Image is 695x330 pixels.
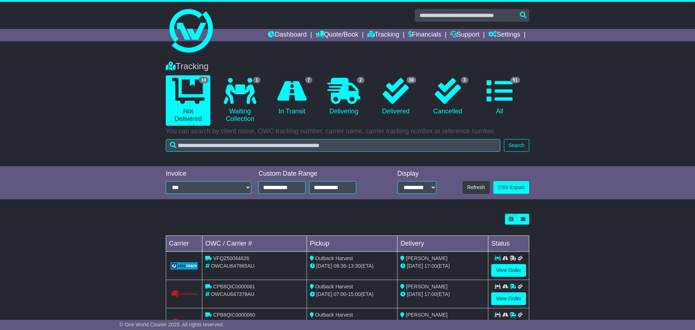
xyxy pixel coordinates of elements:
span: 10 [199,77,208,83]
span: 17:00 [424,263,437,269]
div: (ETA) [400,262,485,270]
div: (ETA) [400,319,485,326]
span: [DATE] [316,291,332,297]
a: View Order [491,264,526,277]
span: 13:30 [348,263,361,269]
a: Tracking [367,29,399,41]
span: [PERSON_NAME] [406,312,447,318]
a: 51 All [477,75,522,118]
span: [PERSON_NAME] [406,284,447,289]
a: Quote/Book [316,29,358,41]
span: OWCAU647378AU [211,291,254,297]
div: - (ETA) [310,291,395,298]
button: Refresh [463,181,490,194]
span: © One World Courier 2025. All rights reserved. [119,322,224,327]
div: Display [397,170,437,178]
a: 2 Delivering [321,75,366,118]
span: CPB8QIC0000060 [213,312,255,318]
a: View Order [491,292,526,305]
span: CPB8QIC0000061 [213,284,255,289]
p: You can search by client name, OWC tracking number, carrier name, carrier tracking number or refe... [166,128,529,135]
span: [DATE] [407,291,423,297]
span: 1 [253,77,261,83]
span: 3 [461,77,468,83]
span: 07:00 [334,291,346,297]
td: Carrier [166,236,202,252]
span: Outback Harvest [315,284,353,289]
a: 3 Cancelled [425,75,470,118]
span: Outback Harvest [315,312,353,318]
span: Outback Harvest [315,255,353,261]
td: Delivery [397,236,488,252]
div: - (ETA) [310,262,395,270]
img: GetCarrierServiceLogo [170,262,198,270]
div: (ETA) [400,291,485,298]
span: OWCAU647965AU [211,263,254,269]
a: CSV Export [493,181,529,194]
span: [PERSON_NAME] [406,255,447,261]
img: GetCarrierServiceLogo [170,290,198,298]
a: Settings [488,29,520,41]
td: Status [488,236,529,252]
span: 15:00 [348,291,361,297]
span: 7 [305,77,313,83]
a: 7 In Transit [270,75,314,118]
a: 1 Waiting Collection [218,75,262,126]
button: Search [504,139,529,152]
span: [DATE] [407,263,423,269]
span: 38 [407,77,416,83]
a: 10 Not Delivered [166,75,210,126]
a: Support [450,29,480,41]
div: Custom Date Range [258,170,375,178]
a: 38 Delivered [374,75,418,118]
span: 17:00 [424,291,437,297]
a: Financials [408,29,441,41]
span: VFQZ50044826 [213,255,249,261]
span: [DATE] [316,263,332,269]
td: OWC / Carrier # [202,236,307,252]
a: Dashboard [268,29,307,41]
span: 2 [357,77,365,83]
div: Invoice [166,170,251,178]
div: Tracking [162,61,533,72]
span: 08:36 [334,263,346,269]
div: - (ETA) [310,319,395,326]
td: Pickup [307,236,397,252]
img: GetCarrierServiceLogo [170,318,198,327]
span: 51 [510,77,520,83]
